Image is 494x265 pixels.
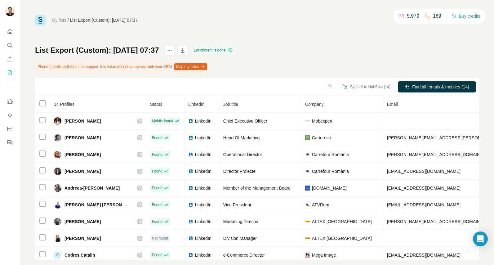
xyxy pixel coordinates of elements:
img: Avatar [54,184,61,192]
span: 14 Profiles [54,102,74,107]
span: LinkedIn [188,102,205,107]
span: [EMAIL_ADDRESS][DOMAIN_NAME] [387,186,461,191]
span: LinkedIn [195,135,211,141]
img: Avatar [54,201,61,209]
button: Feedback [5,137,15,148]
span: LinkedIn [195,235,211,241]
div: List Export (Custom): [DATE] 07:37 [70,17,138,23]
button: Find all emails & mobiles (14) [398,81,476,92]
span: Marketing Director [223,219,259,224]
span: [PERSON_NAME] [65,151,101,158]
img: LinkedIn logo [188,202,193,207]
span: LinkedIn [195,252,211,258]
p: 169 [433,12,441,20]
span: Carrefour România [312,168,349,174]
button: My lists [5,67,15,78]
img: Avatar [54,168,61,175]
span: LinkedIn [195,185,211,191]
span: ALTEX [GEOGRAPHIC_DATA] [312,235,372,241]
button: Sync all to HubSpot (14) [338,82,395,92]
span: [EMAIL_ADDRESS][DOMAIN_NAME] [387,202,461,207]
img: LinkedIn logo [188,186,193,191]
span: LinkedIn [195,118,211,124]
img: LinkedIn logo [188,253,193,258]
span: Codres Catalin [65,252,95,258]
span: Company [305,102,324,107]
span: Carrefour România [312,151,349,158]
span: Andreea-[PERSON_NAME] [65,185,120,191]
span: Member of the Management Board [223,186,291,191]
span: [EMAIL_ADDRESS][DOMAIN_NAME] [387,169,461,174]
span: Operational Director [223,152,262,157]
span: Head Of Marketing [223,135,260,140]
span: Chief Executive Officer [223,119,267,124]
span: Found [152,135,162,141]
span: Found [152,185,162,191]
span: ALTEX [GEOGRAPHIC_DATA] [312,218,372,225]
li: / [68,17,69,23]
span: LinkedIn [195,151,211,158]
span: Job title [223,102,238,107]
span: Carturesti [312,135,331,141]
img: company-logo [305,253,310,258]
span: ATVRom [312,202,329,208]
span: [PERSON_NAME] [65,118,101,124]
img: company-logo [305,186,310,191]
div: C [54,251,61,259]
img: LinkedIn logo [188,135,193,140]
button: actions [165,45,175,55]
span: e-Commerce Director [223,253,265,258]
button: Use Surfe API [5,110,15,121]
img: Surfe Logo [35,15,46,25]
button: Use Surfe on LinkedIn [5,96,15,107]
span: Found [152,219,162,224]
a: My lists [52,18,66,23]
span: Vice President [223,202,251,207]
span: Mobile found [152,118,173,124]
span: [PERSON_NAME] [65,218,101,225]
span: Not found [152,236,168,241]
span: Email [387,102,398,107]
div: Phone (Landline) field is not mapped, this value will not be synced with your CRM [35,61,208,72]
img: LinkedIn logo [188,169,193,174]
h1: List Export (Custom): [DATE] 07:37 [35,45,159,55]
span: Director Proiecte [223,169,256,174]
button: Map my fields [174,63,207,70]
img: LinkedIn logo [188,152,193,157]
span: Find all emails & mobiles (14) [412,84,469,90]
img: LinkedIn logo [188,219,193,224]
span: Found [152,168,162,174]
span: [DOMAIN_NAME] [312,185,347,191]
img: company-logo [305,202,310,207]
img: Avatar [54,151,61,158]
img: Avatar [54,117,61,125]
span: LinkedIn [195,202,211,208]
span: [PERSON_NAME] [65,135,101,141]
span: [EMAIL_ADDRESS][DOMAIN_NAME] [387,253,461,258]
img: company-logo [305,221,310,222]
img: Avatar [54,235,61,242]
img: company-logo [305,135,310,140]
img: LinkedIn logo [188,119,193,124]
button: Dashboard [5,123,15,134]
img: Avatar [5,6,15,16]
img: LinkedIn logo [188,236,193,241]
button: Search [5,40,15,51]
button: Buy credits [452,12,480,20]
img: Avatar [54,218,61,225]
span: LinkedIn [195,218,211,225]
img: Avatar [54,134,61,141]
span: Found [152,202,162,208]
span: LinkedIn [195,168,211,174]
img: company-logo [305,152,310,157]
img: company-logo [305,237,310,239]
button: Quick start [5,26,15,37]
p: 5,979 [407,12,419,20]
img: company-logo [305,119,310,124]
span: Status [150,102,162,107]
span: [PERSON_NAME] [PERSON_NAME] [65,202,131,208]
span: Mobexpert [312,118,332,124]
span: [PERSON_NAME] [65,168,101,174]
span: Division Manager [223,236,257,241]
button: Enrich CSV [5,53,15,65]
